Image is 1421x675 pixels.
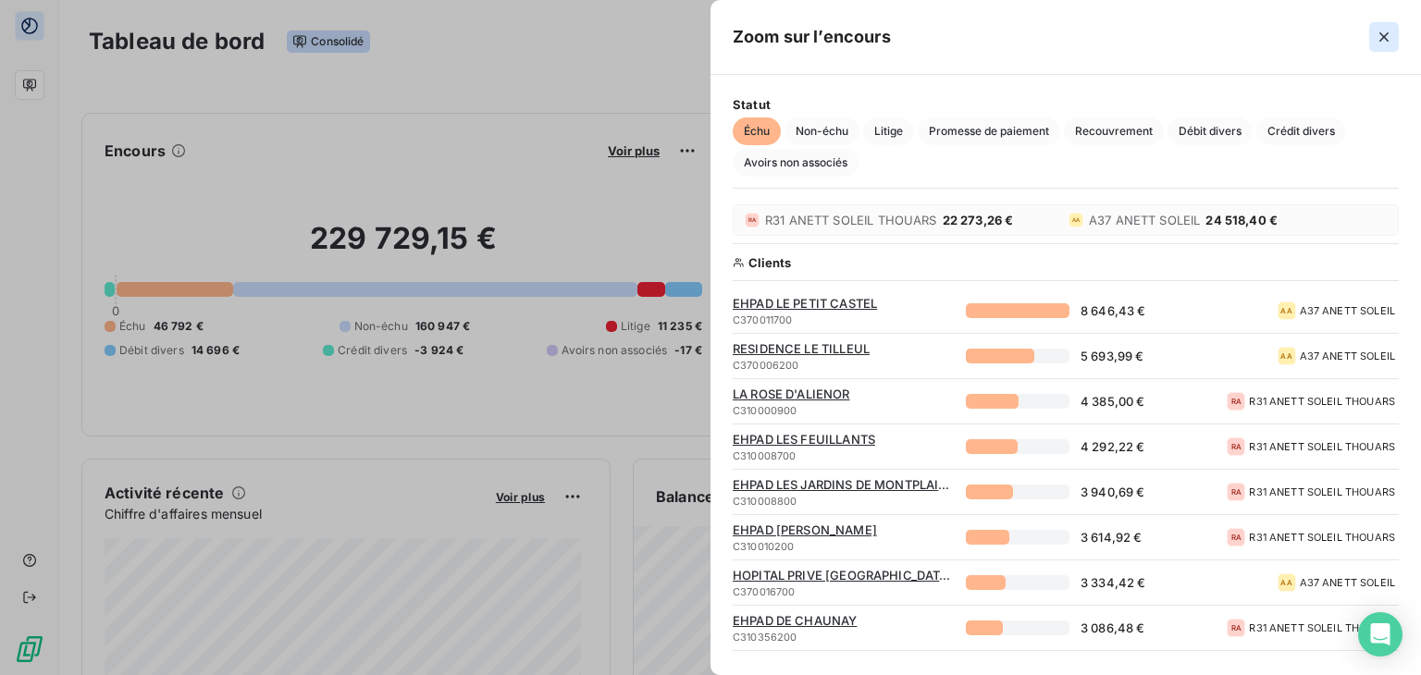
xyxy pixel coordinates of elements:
[1278,347,1296,365] div: AA
[748,255,896,270] span: Clients
[733,149,859,177] button: Avoirs non associés
[1081,485,1145,499] span: 3 940,69 €
[733,632,955,643] span: C310356200
[1300,305,1399,316] span: A37 ANETT SOLEIL
[943,213,1014,227] span: 22 273,26 €
[733,360,955,371] span: C370006200
[733,541,955,552] span: C310010200
[733,341,955,356] span: RESIDENCE LE TILLEUL
[1278,301,1296,320] div: AA
[1064,117,1164,145] button: Recouvrement
[1256,117,1346,145] button: Crédit divers
[1168,117,1253,145] button: Débit divers
[1249,622,1399,633] span: R31 ANETT SOLEIL THOUARS
[745,213,760,227] div: RA
[1249,486,1399,497] span: R31 ANETT SOLEIL THOUARS
[1081,394,1145,409] span: 4 385,00 €
[1069,213,1083,227] div: AA
[1249,441,1399,452] span: R31 ANETT SOLEIL THOUARS
[1205,213,1278,227] span: 24 518,40 €
[733,450,955,461] span: C310008700
[765,213,937,227] span: R31 ANETT SOLEIL THOUARS
[1089,213,1200,227] span: A37 ANETT SOLEIL
[733,432,955,447] span: EHPAD LES FEUILLANTS
[1081,349,1144,363] span: 5 693,99 €
[733,117,781,145] button: Échu
[733,97,1399,112] span: Statut
[733,586,955,597] span: C370016700
[1249,532,1399,543] span: R31 ANETT SOLEIL THOUARS
[733,296,955,311] span: EHPAD LE PETIT CASTEL
[733,613,955,628] span: EHPAD DE CHAUNAY
[1081,439,1145,454] span: 4 292,22 €
[1300,577,1399,588] span: A37 ANETT SOLEIL
[1081,620,1145,635] span: 3 086,48 €
[1081,530,1143,545] span: 3 614,92 €
[1081,575,1146,590] span: 3 334,42 €
[918,117,1060,145] button: Promesse de paiement
[733,387,955,401] span: LA ROSE D'ALIENOR
[733,405,955,416] span: C310000900
[1227,483,1245,501] div: RA
[733,568,955,583] span: HOPITAL PRIVE [GEOGRAPHIC_DATA][PERSON_NAME]
[1249,396,1399,407] span: R31 ANETT SOLEIL THOUARS
[733,522,955,537] span: EHPAD [PERSON_NAME]
[1227,392,1245,411] div: RA
[1227,437,1245,456] div: RA
[785,117,859,145] button: Non-échu
[733,496,955,507] span: C310008800
[733,24,891,50] h5: Zoom sur l’encours
[733,314,955,325] span: C370011700
[863,117,914,145] button: Litige
[1227,528,1245,546] div: RA
[1300,350,1399,362] span: A37 ANETT SOLEIL
[733,477,955,492] span: EHPAD LES JARDINS DE MONTPLAISIR
[1227,619,1245,637] div: RA
[1278,573,1296,592] div: AA
[1358,612,1402,657] div: Open Intercom Messenger
[1081,303,1146,318] span: 8 646,43 €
